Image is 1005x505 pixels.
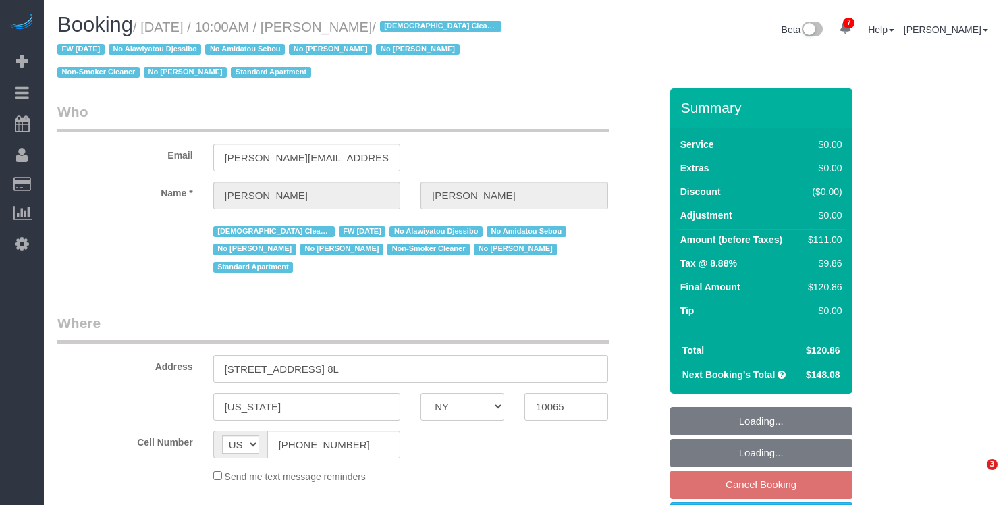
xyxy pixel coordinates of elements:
[487,226,566,237] span: No Amidatou Sebou
[680,185,721,198] label: Discount
[380,21,501,32] span: [DEMOGRAPHIC_DATA] Cleaner
[47,355,203,373] label: Address
[680,209,732,222] label: Adjustment
[803,257,842,270] div: $9.86
[205,44,285,55] span: No Amidatou Sebou
[387,244,470,255] span: Non-Smoker Cleaner
[376,44,459,55] span: No [PERSON_NAME]
[803,185,842,198] div: ($0.00)
[680,280,740,294] label: Final Amount
[806,345,840,356] span: $120.86
[803,209,842,222] div: $0.00
[474,244,557,255] span: No [PERSON_NAME]
[832,14,859,43] a: 7
[57,102,609,132] legend: Who
[680,161,709,175] label: Extras
[47,431,203,449] label: Cell Number
[524,393,608,421] input: Zip Code
[682,345,704,356] strong: Total
[231,67,311,78] span: Standard Apartment
[47,182,203,200] label: Name *
[109,44,201,55] span: No Alawiyatou Djessibo
[213,262,294,273] span: Standard Apartment
[57,20,506,80] span: /
[300,244,383,255] span: No [PERSON_NAME]
[868,24,894,35] a: Help
[904,24,988,35] a: [PERSON_NAME]
[213,393,401,421] input: City
[339,226,386,237] span: FW [DATE]
[682,369,776,380] strong: Next Booking's Total
[680,304,695,317] label: Tip
[57,20,506,80] small: / [DATE] / 10:00AM / [PERSON_NAME]
[782,24,823,35] a: Beta
[803,138,842,151] div: $0.00
[803,304,842,317] div: $0.00
[8,14,35,32] img: Automaid Logo
[420,182,608,209] input: Last Name
[47,144,203,162] label: Email
[987,459,998,470] span: 3
[803,161,842,175] div: $0.00
[57,13,133,36] span: Booking
[57,313,609,344] legend: Where
[800,22,823,39] img: New interface
[843,18,854,28] span: 7
[213,182,401,209] input: First Name
[680,138,714,151] label: Service
[144,67,227,78] span: No [PERSON_NAME]
[289,44,372,55] span: No [PERSON_NAME]
[389,226,482,237] span: No Alawiyatou Djessibo
[213,226,335,237] span: [DEMOGRAPHIC_DATA] Cleaner
[681,100,846,115] h3: Summary
[267,431,401,458] input: Cell Number
[57,67,140,78] span: Non-Smoker Cleaner
[225,471,366,482] span: Send me text message reminders
[959,459,992,491] iframe: Intercom live chat
[803,280,842,294] div: $120.86
[803,233,842,246] div: $111.00
[680,233,782,246] label: Amount (before Taxes)
[213,244,296,255] span: No [PERSON_NAME]
[57,44,105,55] span: FW [DATE]
[806,369,840,380] span: $148.08
[213,144,401,171] input: Email
[680,257,737,270] label: Tax @ 8.88%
